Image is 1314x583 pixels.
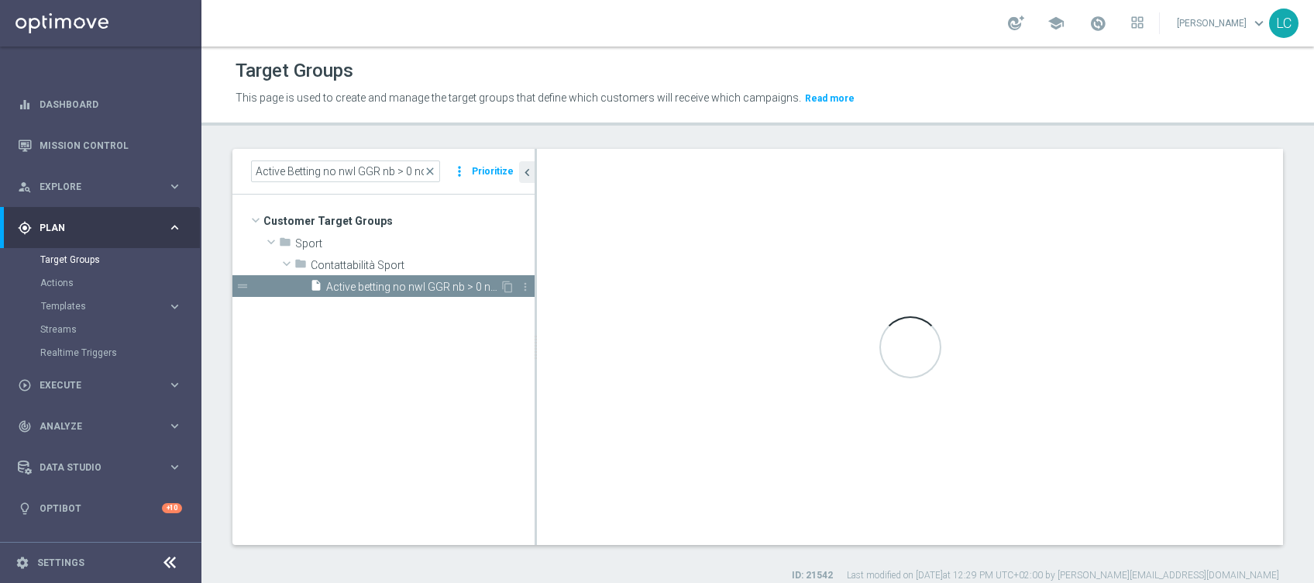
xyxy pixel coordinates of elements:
[18,378,167,392] div: Execute
[41,302,167,311] div: Templates
[1269,9,1299,38] div: LC
[40,300,183,312] button: Templates keyboard_arrow_right
[18,221,167,235] div: Plan
[18,419,167,433] div: Analyze
[18,98,32,112] i: equalizer
[236,60,353,82] h1: Target Groups
[236,91,801,104] span: This page is used to create and manage the target groups that define which customers will receive...
[167,299,182,314] i: keyboard_arrow_right
[17,379,183,392] button: play_circle_outline Execute keyboard_arrow_right
[326,281,500,294] span: Active betting no nwl GGR nb &gt; 0 no saldo
[167,378,182,392] i: keyboard_arrow_right
[40,271,200,295] div: Actions
[803,90,856,107] button: Read more
[40,422,167,431] span: Analyze
[40,125,182,166] a: Mission Control
[167,419,182,433] i: keyboard_arrow_right
[167,460,182,474] i: keyboard_arrow_right
[40,254,161,266] a: Target Groups
[519,281,531,293] i: more_vert
[40,295,200,318] div: Templates
[294,257,307,275] i: folder
[18,419,32,433] i: track_changes
[310,279,322,297] i: insert_drive_file
[18,221,32,235] i: gps_fixed
[18,461,167,474] div: Data Studio
[263,210,535,232] span: Customer Target Groups
[37,558,84,567] a: Settings
[40,381,167,390] span: Execute
[18,502,32,516] i: lightbulb
[18,180,32,194] i: person_search
[452,160,467,182] i: more_vert
[1250,15,1268,32] span: keyboard_arrow_down
[40,488,162,529] a: Optibot
[18,488,182,529] div: Optibot
[17,98,183,111] button: equalizer Dashboard
[17,140,183,152] button: Mission Control
[40,318,200,341] div: Streams
[40,277,161,289] a: Actions
[40,341,200,364] div: Realtime Triggers
[1175,12,1269,35] a: [PERSON_NAME]keyboard_arrow_down
[295,237,535,250] span: Sport
[41,302,152,311] span: Templates
[279,236,291,254] i: folder
[162,503,182,513] div: +10
[520,165,535,180] i: chevron_left
[18,378,32,392] i: play_circle_outline
[40,182,167,191] span: Explore
[15,556,29,570] i: settings
[40,84,182,125] a: Dashboard
[40,223,167,233] span: Plan
[18,84,182,125] div: Dashboard
[167,220,182,235] i: keyboard_arrow_right
[501,281,514,293] i: Duplicate Target group
[847,569,1279,582] label: Last modified on [DATE] at 12:29 PM UTC+02:00 by [PERSON_NAME][EMAIL_ADDRESS][DOMAIN_NAME]
[17,461,183,474] button: Data Studio keyboard_arrow_right
[40,463,167,472] span: Data Studio
[251,160,440,182] input: Quick find group or folder
[792,569,833,582] label: ID: 21542
[40,248,200,271] div: Target Groups
[17,420,183,433] button: track_changes Analyze keyboard_arrow_right
[519,161,535,183] button: chevron_left
[311,259,535,272] span: Contattabilit&#xE0; Sport
[470,161,516,182] button: Prioritize
[18,180,167,194] div: Explore
[1047,15,1065,32] span: school
[167,179,182,194] i: keyboard_arrow_right
[40,347,161,359] a: Realtime Triggers
[17,502,183,515] button: lightbulb Optibot +10
[17,222,183,234] button: gps_fixed Plan keyboard_arrow_right
[424,165,436,178] span: close
[40,323,161,336] a: Streams
[17,181,183,193] button: person_search Explore keyboard_arrow_right
[18,125,182,166] div: Mission Control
